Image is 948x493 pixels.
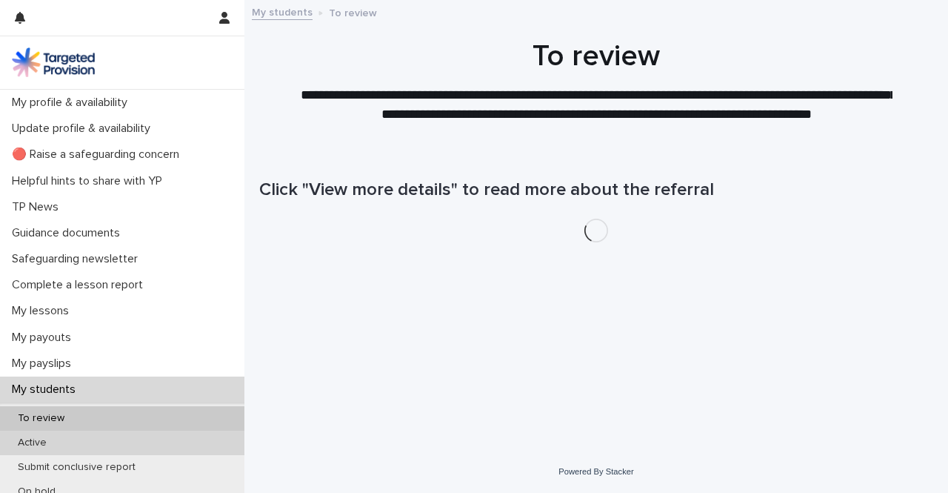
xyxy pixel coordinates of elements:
[6,96,139,110] p: My profile & availability
[12,47,95,77] img: M5nRWzHhSzIhMunXDL62
[558,467,633,476] a: Powered By Stacker
[6,304,81,318] p: My lessons
[329,4,377,20] p: To review
[6,252,150,266] p: Safeguarding newsletter
[6,278,155,292] p: Complete a lesson report
[6,383,87,397] p: My students
[6,461,147,474] p: Submit conclusive report
[6,148,191,162] p: 🔴 Raise a safeguarding concern
[6,200,70,214] p: TP News
[6,331,83,345] p: My payouts
[6,437,59,449] p: Active
[6,122,162,136] p: Update profile & availability
[6,174,174,188] p: Helpful hints to share with YP
[259,39,933,74] h1: To review
[6,412,76,425] p: To review
[252,3,313,20] a: My students
[6,357,83,371] p: My payslips
[6,226,132,240] p: Guidance documents
[259,179,933,201] h1: Click "View more details" to read more about the referral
